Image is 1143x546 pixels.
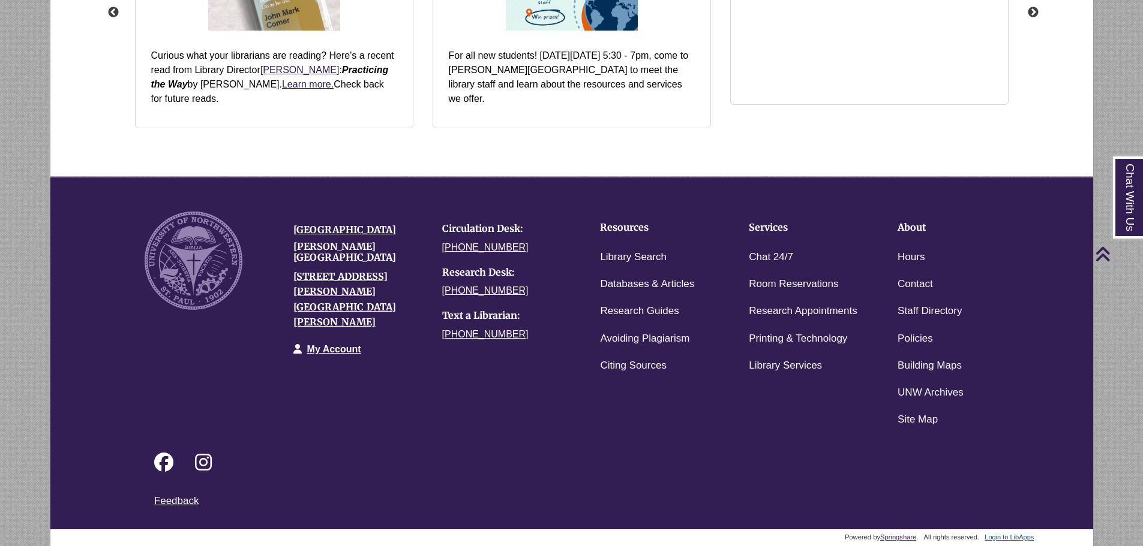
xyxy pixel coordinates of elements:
a: Research Guides [600,303,679,320]
a: My Account [307,344,361,354]
a: UNW Archives [898,384,964,402]
a: [PERSON_NAME] [260,65,340,75]
button: Previous [107,7,119,19]
img: UNW seal [145,212,242,309]
h4: About [898,222,1009,233]
a: Citing Sources [600,357,667,375]
a: Site Map [898,411,938,429]
a: [PHONE_NUMBER] [442,242,529,252]
i: Practicing the Way [151,65,389,89]
a: Back to Top [1095,246,1140,262]
h4: Research Desk: [442,267,573,278]
h4: Text a Librarian: [442,310,573,321]
a: Chat 24/7 [749,249,793,266]
a: Hours [898,249,925,266]
a: Policies [898,330,933,348]
a: Staff Directory [898,303,962,320]
a: Springshare [880,533,916,541]
a: Contact [898,276,933,293]
h4: Services [749,222,860,233]
h4: Resources [600,222,712,233]
a: [GEOGRAPHIC_DATA] [293,224,396,236]
a: Learn more. [282,79,334,89]
div: All rights reserved. [922,533,982,541]
a: Feedback [154,495,199,506]
a: Library Services [749,357,822,375]
a: Login to LibApps [985,533,1034,541]
i: Follow on Facebook [154,453,173,472]
a: Library Search [600,249,667,266]
h4: [PERSON_NAME][GEOGRAPHIC_DATA] [293,242,424,263]
div: Powered by . [843,533,920,541]
p: Curious what your librarians are reading? Here's a recent read from Library Director : by [PERSON... [151,49,397,106]
p: For all new students! [DATE][DATE] 5:30 - 7pm, come to [PERSON_NAME][GEOGRAPHIC_DATA] to meet the... [449,49,695,106]
a: Research Appointments [749,303,857,320]
a: [STREET_ADDRESS][PERSON_NAME][GEOGRAPHIC_DATA][PERSON_NAME] [293,270,396,328]
button: Next [1027,7,1039,19]
a: Room Reservations [749,276,838,293]
a: Printing & Technology [749,330,847,348]
a: Avoiding Plagiarism [600,330,689,348]
a: [PHONE_NUMBER] [442,329,529,339]
i: Follow on Instagram [195,453,212,472]
a: Building Maps [898,357,962,375]
a: [PHONE_NUMBER] [442,285,529,295]
a: Databases & Articles [600,276,694,293]
h4: Circulation Desk: [442,224,573,234]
